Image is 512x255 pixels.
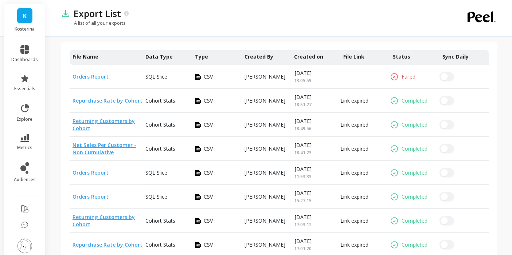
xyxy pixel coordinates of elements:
a: Repurchase Rate by Cohort [73,97,142,104]
p: Cohort Stats [145,145,175,152]
img: export icon [195,98,201,104]
p: Kosterina [12,26,38,32]
p: CSV [204,121,213,128]
span: 15:27:15 [294,198,312,204]
p: Link expired [340,145,368,152]
img: export icon [195,74,201,80]
img: export icon [195,122,201,128]
p: Sync Daily [442,53,479,60]
span: 18:49:56 [294,125,312,132]
p: CSV [204,169,213,176]
p: Created By [245,53,273,60]
img: export icon [195,170,201,176]
a: Net Sales Per Customer - Non Cumulative [73,142,136,156]
p: [PERSON_NAME] [245,169,285,176]
span: 18:51:27 [294,101,312,108]
span: K [23,12,27,20]
span: 17:01:20 [294,246,312,252]
img: header icon [61,9,70,18]
p: Completed [402,193,427,200]
p: [DATE] [294,93,312,101]
p: Type [195,53,208,60]
p: A list of all your exports [61,20,126,26]
p: SQL Slice [145,169,167,176]
p: Completed [402,145,427,152]
p: CSV [204,73,213,80]
p: [PERSON_NAME] [245,121,285,128]
a: Orders Report [73,73,109,80]
p: Completed [402,121,427,128]
p: [DATE] [294,214,312,221]
span: 18:41:23 [294,150,312,156]
p: Completed [402,217,427,224]
p: Failed [402,73,415,80]
span: metrics [17,145,32,151]
p: Link expired [340,121,368,128]
a: Repurchase Rate by Cohort [73,241,142,248]
img: export icon [195,218,201,224]
p: [PERSON_NAME] [245,145,285,152]
p: Completed [402,169,427,176]
p: Completed [402,241,427,248]
p: File Name [73,53,98,60]
p: [DATE] [294,238,312,245]
img: export icon [195,242,201,248]
p: [DATE] [294,166,312,173]
p: Data Type [145,53,173,60]
p: [DATE] [294,142,312,149]
p: [DATE] [294,190,312,197]
p: [PERSON_NAME] [245,193,285,200]
p: Link expired [340,169,368,176]
p: Created on [294,53,323,60]
p: Cohort Stats [145,97,175,104]
span: 17:03:12 [294,222,312,228]
p: File Link [343,53,364,60]
p: [DATE] [294,69,312,77]
p: SQL Slice [145,73,167,80]
span: dashboards [12,57,38,63]
p: Cohort Stats [145,121,175,128]
img: export icon [195,194,201,200]
a: Orders Report [73,169,109,176]
p: Link expired [340,193,368,200]
p: CSV [204,145,213,152]
img: profile picture [17,239,32,253]
span: explore [17,116,33,122]
p: SQL Slice [145,193,167,200]
p: CSV [204,241,213,248]
a: Returning Customers by Cohort [73,214,135,228]
span: 11:53:33 [294,174,312,180]
p: Link expired [340,217,368,224]
p: CSV [204,193,213,200]
p: Link expired [340,241,368,248]
p: CSV [204,217,213,224]
p: Status [393,53,410,60]
p: Export List [74,7,121,20]
a: Orders Report [73,193,109,200]
img: export icon [195,146,201,152]
span: audiences [14,177,36,183]
p: [DATE] [294,117,312,125]
span: essentials [14,86,35,92]
span: 13:05:59 [294,77,312,84]
p: Cohort Stats [145,241,175,248]
p: Completed [402,97,427,104]
a: Returning Customers by Cohort [73,117,135,132]
p: Link expired [340,97,368,104]
p: Cohort Stats [145,217,175,224]
p: [PERSON_NAME] [245,97,285,104]
p: [PERSON_NAME] [245,217,285,224]
p: CSV [204,97,213,104]
p: [PERSON_NAME] [245,241,285,248]
p: [PERSON_NAME] [245,73,285,80]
